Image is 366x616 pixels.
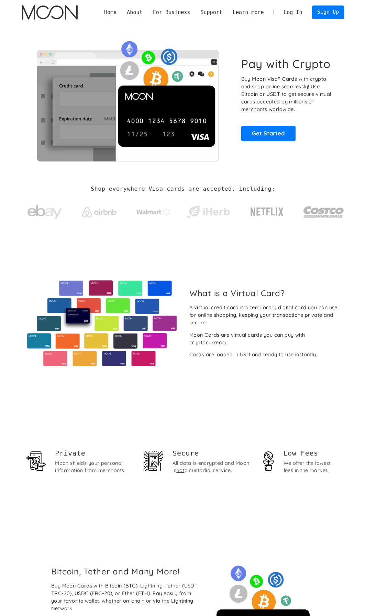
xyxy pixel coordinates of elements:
[27,201,62,223] img: ebay
[148,9,196,16] div: For Business
[189,351,317,358] div: Cards are loaded in USD and ready to use instantly.
[55,460,134,474] div: Moon shields your personal information from merchants.
[312,5,344,20] a: Sign Up
[250,203,284,221] img: Netflix
[284,460,340,474] div: We offer the lowest fees in the market.
[91,186,275,192] h2: Shop everywhere Visa cards are accepted, including:
[233,9,264,16] div: Learn more
[127,9,142,16] div: About
[136,208,171,216] img: Walmart
[241,57,331,71] h1: Pay with Crypto
[26,451,46,471] img: Privacy
[122,9,147,16] div: About
[189,304,339,326] div: A virtual credit card is a temporary digital card you can use for online shopping, keeping your t...
[131,201,176,220] a: Walmart
[189,288,339,298] h2: What is a Virtual Card?
[22,5,78,20] img: Moon Logo
[185,204,231,220] img: iHerb
[173,449,251,458] h2: Secure
[241,126,296,141] a: Get Started
[22,194,68,226] a: ebay
[185,197,231,224] a: iHerb
[176,467,184,473] span: not
[82,207,117,217] img: Airbnb
[22,5,78,20] a: home
[195,9,228,16] div: Support
[76,200,122,221] a: Airbnb
[200,9,222,16] div: Support
[144,451,163,471] img: Security
[51,582,200,612] div: Buy Moon Cards with Bitcoin (BTC), Lightning, Tether (USDT TRC-20), USDC (ERC-20), or Ether (ETH)...
[26,280,178,366] img: Virtual cards from Moon
[189,331,339,346] div: Moon Cards are virtual cards you can buy with cryptocurrency.
[240,197,295,224] a: Netflix
[278,5,307,19] a: Log In
[303,200,344,223] img: Costco
[55,449,134,458] h1: Private
[173,460,251,474] div: All data is encrypted and Moon is a custodial service.
[228,9,269,16] div: Learn more
[303,193,344,227] a: Costco
[153,9,190,16] div: For Business
[99,9,122,16] a: Home
[284,449,340,458] h1: Low Fees
[241,75,337,113] p: Buy Moon Visa® Cards with crypto and shop online seamlessly! Use Bitcoin or USDT to get secure vi...
[259,451,278,471] img: Money stewardship
[22,37,233,162] img: Moon Cards let you spend your crypto anywhere Visa is accepted.
[51,567,200,576] h2: Bitcoin, Tether and Many More!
